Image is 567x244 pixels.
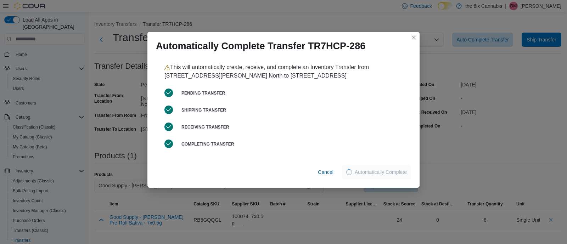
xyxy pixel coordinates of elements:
h1: Automatically Complete Transfer TR7HCP-286 [156,40,365,52]
span: Automatically Complete [355,169,407,176]
h6: Completing Transfer [181,141,403,147]
span: Cancel [318,169,333,176]
button: LoadingAutomatically Complete [342,165,411,179]
button: Closes this modal window [410,33,418,42]
h6: Pending Transfer [181,90,403,96]
button: Cancel [315,165,336,179]
span: Loading [345,168,353,176]
h6: Shipping Transfer [181,107,403,113]
h6: Receiving Transfer [181,124,403,130]
p: This will automatically create, receive, and complete an Inventory Transfer from [STREET_ADDRESS]... [164,63,403,80]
